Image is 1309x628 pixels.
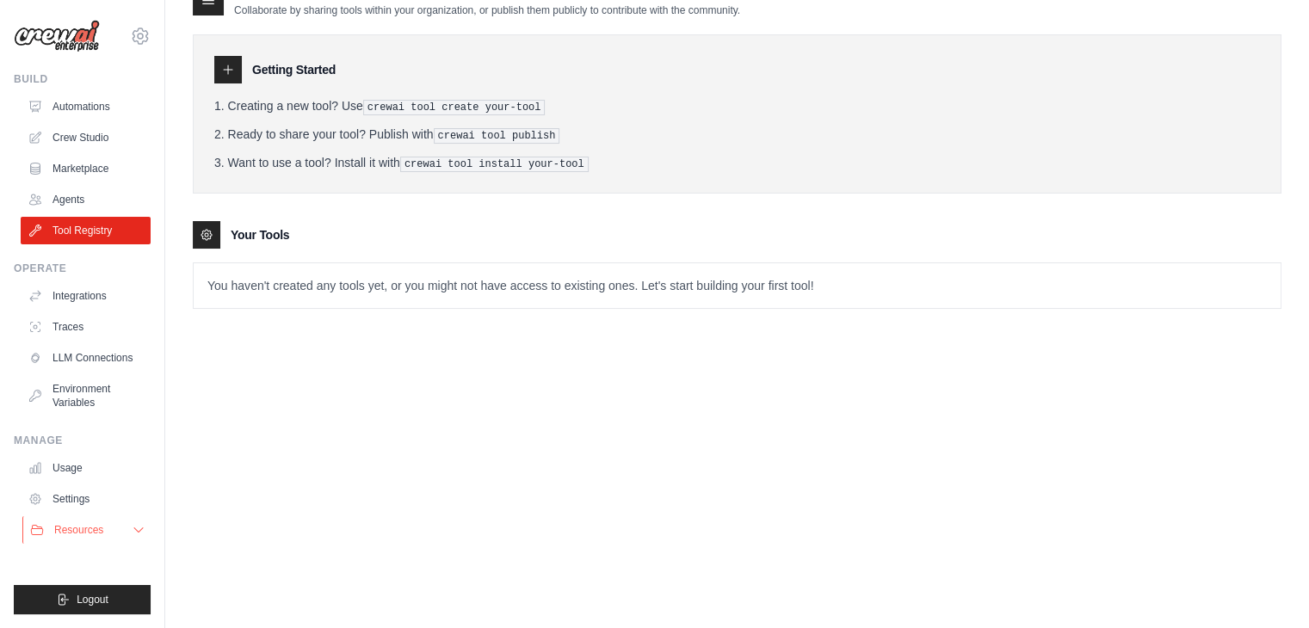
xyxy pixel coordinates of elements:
[21,344,151,372] a: LLM Connections
[21,282,151,310] a: Integrations
[363,100,546,115] pre: crewai tool create your-tool
[21,186,151,213] a: Agents
[21,313,151,341] a: Traces
[54,523,103,537] span: Resources
[14,262,151,275] div: Operate
[234,3,740,17] p: Collaborate by sharing tools within your organization, or publish them publicly to contribute wit...
[214,126,1260,144] li: Ready to share your tool? Publish with
[14,20,100,52] img: Logo
[214,97,1260,115] li: Creating a new tool? Use
[14,585,151,614] button: Logout
[14,434,151,447] div: Manage
[21,217,151,244] a: Tool Registry
[22,516,152,544] button: Resources
[21,375,151,416] a: Environment Variables
[214,154,1260,172] li: Want to use a tool? Install it with
[77,593,108,606] span: Logout
[194,263,1281,308] p: You haven't created any tools yet, or you might not have access to existing ones. Let's start bui...
[231,226,289,243] h3: Your Tools
[14,72,151,86] div: Build
[21,93,151,120] a: Automations
[21,454,151,482] a: Usage
[400,157,589,172] pre: crewai tool install your-tool
[434,128,560,144] pre: crewai tool publish
[21,485,151,513] a: Settings
[252,61,336,78] h3: Getting Started
[21,124,151,151] a: Crew Studio
[21,155,151,182] a: Marketplace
